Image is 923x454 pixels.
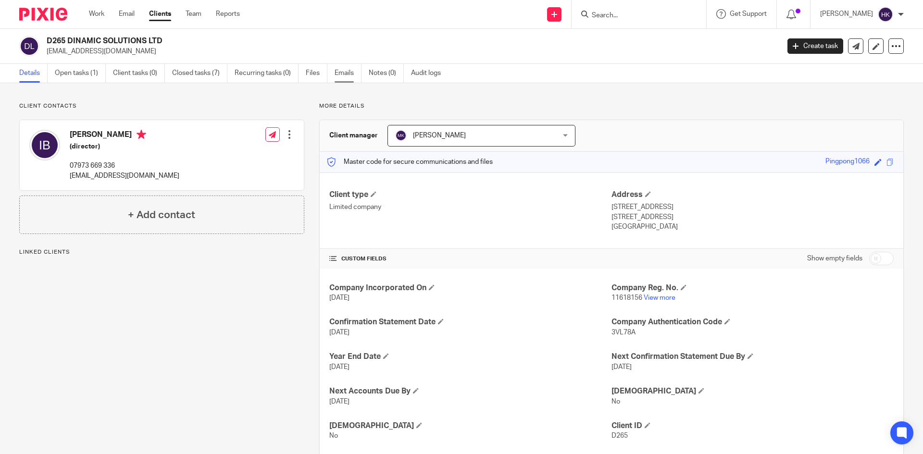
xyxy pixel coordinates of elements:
p: [STREET_ADDRESS] [611,202,894,212]
h4: [PERSON_NAME] [70,130,179,142]
a: View more [644,294,675,301]
a: Work [89,9,104,19]
p: More details [319,102,904,110]
h3: Client manager [329,131,378,140]
p: [STREET_ADDRESS] [611,212,894,222]
a: Audit logs [411,64,448,83]
p: Client contacts [19,102,304,110]
span: [PERSON_NAME] [413,132,466,139]
h4: Company Authentication Code [611,317,894,327]
a: Reports [216,9,240,19]
i: Primary [137,130,146,139]
span: [DATE] [329,329,349,336]
span: 3VL78A [611,329,636,336]
a: Clients [149,9,171,19]
p: 07973 669 336 [70,161,179,171]
h4: Company Incorporated On [329,283,611,293]
img: svg%3E [29,130,60,160]
span: No [611,398,620,405]
a: Team [186,9,201,19]
p: [EMAIL_ADDRESS][DOMAIN_NAME] [47,47,773,56]
img: svg%3E [19,36,39,56]
p: [GEOGRAPHIC_DATA] [611,222,894,232]
p: [EMAIL_ADDRESS][DOMAIN_NAME] [70,171,179,181]
h4: CUSTOM FIELDS [329,255,611,263]
h4: [DEMOGRAPHIC_DATA] [611,386,894,396]
span: 11618156 [611,294,642,301]
a: Files [306,64,327,83]
a: Notes (0) [369,64,404,83]
a: Create task [787,38,843,54]
p: Linked clients [19,248,304,256]
h4: Year End Date [329,352,611,362]
img: svg%3E [878,7,893,22]
a: Closed tasks (7) [172,64,227,83]
img: svg%3E [395,130,407,141]
h4: Client ID [611,421,894,431]
a: Details [19,64,48,83]
a: Open tasks (1) [55,64,106,83]
p: [PERSON_NAME] [820,9,873,19]
p: Limited company [329,202,611,212]
h4: Client type [329,190,611,200]
h4: Address [611,190,894,200]
a: Client tasks (0) [113,64,165,83]
span: Get Support [730,11,767,17]
a: Emails [335,64,362,83]
span: D265 [611,432,628,439]
span: [DATE] [329,398,349,405]
a: Email [119,9,135,19]
span: [DATE] [329,294,349,301]
h5: (director) [70,142,179,151]
h2: D265 DINAMIC SOLUTIONS LTD [47,36,628,46]
h4: [DEMOGRAPHIC_DATA] [329,421,611,431]
h4: Next Confirmation Statement Due By [611,352,894,362]
label: Show empty fields [807,254,862,263]
span: No [329,432,338,439]
span: [DATE] [329,364,349,370]
p: Master code for secure communications and files [327,157,493,167]
img: Pixie [19,8,67,21]
h4: + Add contact [128,208,195,222]
h4: Confirmation Statement Date [329,317,611,327]
div: Pingpong1066 [825,157,870,168]
h4: Next Accounts Due By [329,386,611,396]
a: Recurring tasks (0) [235,64,299,83]
input: Search [591,12,677,20]
span: [DATE] [611,364,632,370]
h4: Company Reg. No. [611,283,894,293]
